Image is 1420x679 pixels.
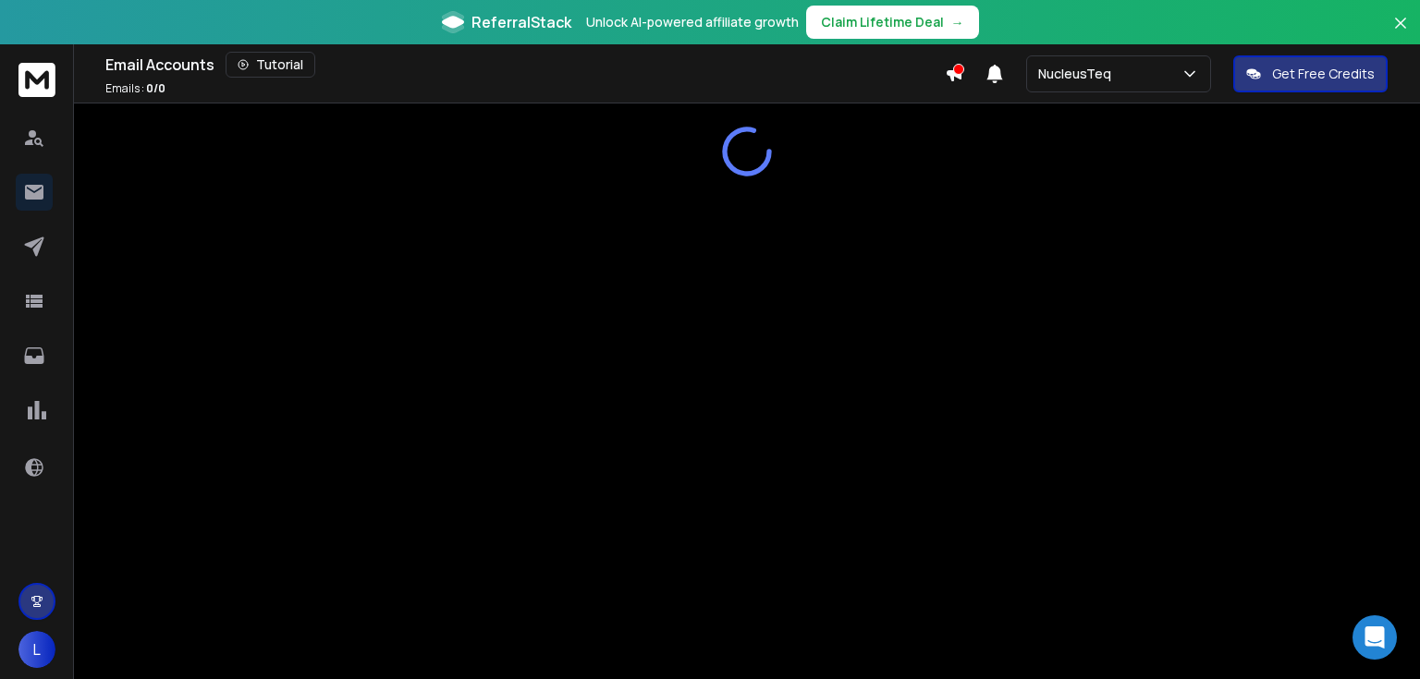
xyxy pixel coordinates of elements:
button: L [18,631,55,668]
span: ReferralStack [471,11,571,33]
button: Get Free Credits [1233,55,1388,92]
div: Open Intercom Messenger [1353,615,1397,660]
button: Close banner [1389,11,1413,55]
p: Emails : [105,81,165,96]
button: Claim Lifetime Deal→ [806,6,979,39]
span: 0 / 0 [146,80,165,96]
p: Get Free Credits [1272,65,1375,83]
button: Tutorial [226,52,315,78]
span: → [951,13,964,31]
div: Email Accounts [105,52,945,78]
p: Unlock AI-powered affiliate growth [586,13,799,31]
p: NucleusTeq [1038,65,1119,83]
